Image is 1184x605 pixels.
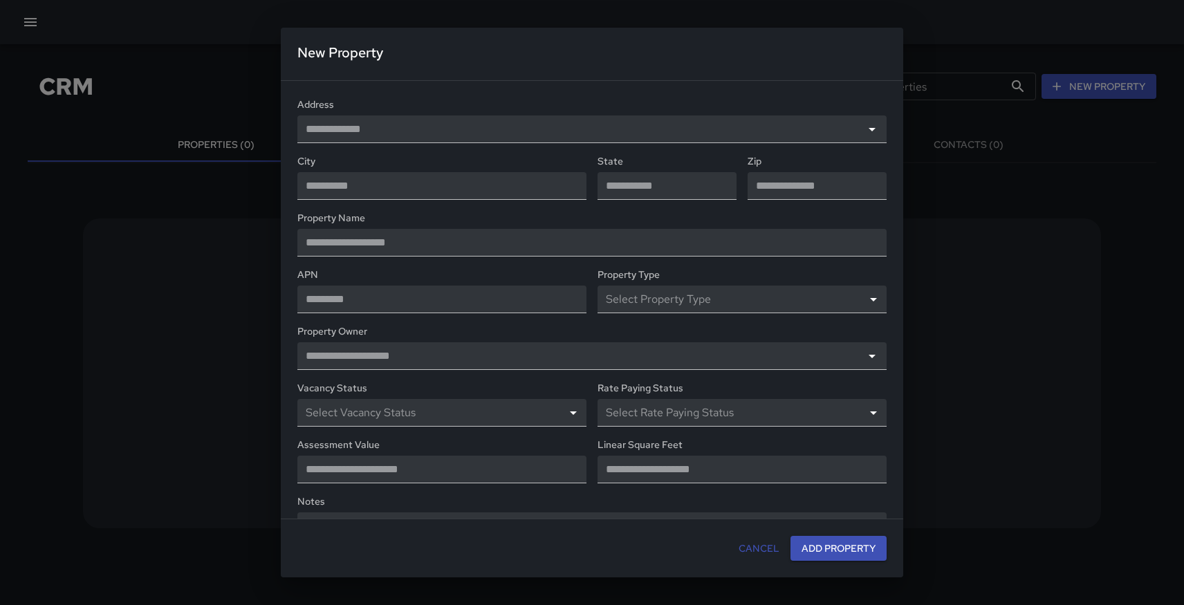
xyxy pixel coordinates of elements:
button: Open [862,346,882,366]
h6: APN [297,268,586,283]
h6: Property Owner [297,324,887,339]
h6: State [598,154,737,169]
span: Select Property Type [606,292,711,306]
h6: City [297,154,586,169]
h6: Zip [748,154,887,169]
h6: Address [297,97,887,113]
button: Cancel [733,536,785,561]
span: Select Rate Paying Status [606,405,734,420]
button: Open [862,120,882,139]
h6: Property Name [297,211,887,226]
h6: Assessment Value [297,438,586,453]
span: Select Vacancy Status [306,405,416,420]
h6: Vacancy Status [297,381,586,396]
h6: Notes [297,494,887,510]
h6: Property Type [598,268,887,283]
h6: Rate Paying Status [598,381,887,396]
h6: Linear Square Feet [598,438,887,453]
h2: New Property [281,30,903,81]
button: Add Property [790,536,887,561]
